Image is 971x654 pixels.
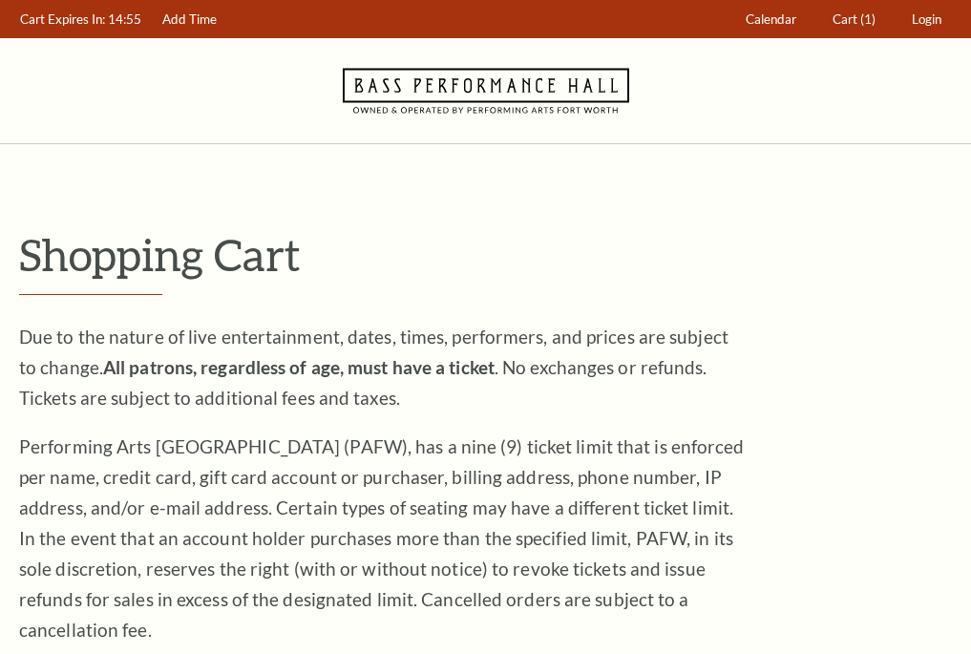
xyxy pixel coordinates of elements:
[19,326,728,409] span: Due to the nature of live entertainment, dates, times, performers, and prices are subject to chan...
[912,11,941,27] span: Login
[108,11,141,27] span: 14:55
[903,1,951,38] a: Login
[746,11,796,27] span: Calendar
[19,432,745,645] p: Performing Arts [GEOGRAPHIC_DATA] (PAFW), has a nine (9) ticket limit that is enforced per name, ...
[154,1,226,38] a: Add Time
[824,1,885,38] a: Cart (1)
[103,356,495,378] strong: All patrons, regardless of age, must have a ticket
[833,11,857,27] span: Cart
[19,230,952,279] p: Shopping Cart
[860,11,876,27] span: (1)
[20,11,105,27] span: Cart Expires In:
[737,1,806,38] a: Calendar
